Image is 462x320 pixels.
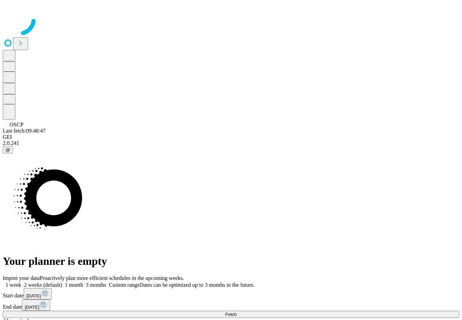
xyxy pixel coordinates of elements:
[24,282,62,288] span: 2 weeks (default)
[65,282,83,288] span: 1 month
[109,282,139,288] span: Custom range
[3,134,459,140] div: GEI
[10,122,23,127] span: OSCP
[40,275,184,281] span: Proactively plan more efficient schedules in the upcoming weeks.
[140,282,255,288] span: Dates can be optimized up to 3 months in the future.
[86,282,106,288] span: 3 months
[25,305,39,310] span: [DATE]
[3,288,459,299] div: Start date
[3,299,459,311] div: End date
[3,146,13,153] button: @
[5,282,21,288] span: 1 week
[225,312,236,317] span: Fetch
[3,275,40,281] span: Import your data
[3,128,46,134] span: Last fetch: 09:48:47
[5,147,10,152] span: @
[24,288,52,299] button: [DATE]
[22,299,50,311] button: [DATE]
[3,255,459,268] h1: Your planner is empty
[3,311,459,318] button: Fetch
[3,140,459,146] div: 2.0.241
[26,293,41,298] span: [DATE]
